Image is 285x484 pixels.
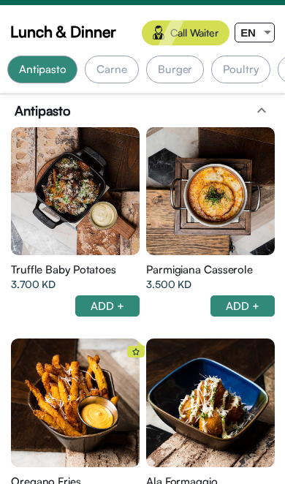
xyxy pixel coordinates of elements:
[240,26,256,39] span: EN
[253,102,270,119] mat-icon: expand_less
[11,262,116,277] span: Truffle Baby Potatoes
[211,56,270,83] div: Poultry
[75,295,140,317] div: ADD +
[15,102,70,120] span: Antipasto
[85,56,139,83] div: Carne
[153,26,164,39] img: waiter.svg
[146,262,253,277] span: Parmigiana Casserole
[146,56,204,83] div: Burger
[10,20,116,42] span: Lunch & Dinner
[7,56,77,83] div: Antipasto
[170,26,218,40] span: Call Waiter
[146,277,191,292] span: 3.500 KD
[132,348,140,355] img: star%20icon.svg
[11,277,56,292] span: 3.700 KD
[210,295,275,317] div: ADD +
